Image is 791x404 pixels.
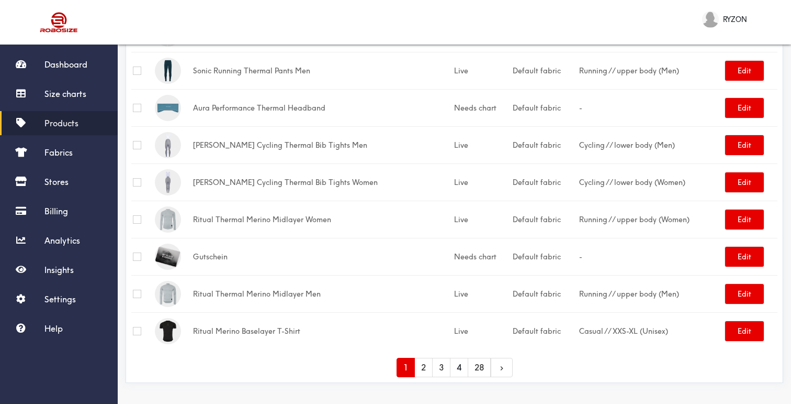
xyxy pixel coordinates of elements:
[725,135,764,155] button: Edit
[191,312,453,350] td: Ritual Merino Baselayer T-Shirt
[17,27,25,36] img: website_grey.svg
[191,238,453,275] td: Gutschein
[702,11,719,28] img: RYZON
[579,289,679,299] a: Running // upper body (Men)
[191,126,453,163] td: [PERSON_NAME] Cycling Thermal Bib Tights Men
[511,52,577,89] td: Default fabric
[579,140,675,150] a: Cycling // lower body (Men)
[725,98,764,118] button: Edit
[28,61,37,69] img: tab_domain_overview_orange.svg
[725,247,764,267] button: Edit
[17,17,25,25] img: logo_orange.svg
[453,163,511,201] td: Live
[453,238,511,275] td: Needs chart
[578,238,724,275] td: -
[511,163,577,201] td: Default fabric
[397,358,415,377] a: 1
[44,323,63,334] span: Help
[44,206,68,216] span: Billing
[104,61,112,69] img: tab_keywords_by_traffic_grey.svg
[44,147,73,158] span: Fabrics
[44,235,80,246] span: Analytics
[579,178,685,187] a: Cycling // lower body (Women)
[511,89,577,126] td: Default fabric
[453,52,511,89] td: Live
[578,89,724,126] td: -
[44,177,69,187] span: Stores
[432,358,450,377] a: 3
[191,89,453,126] td: Aura Performance Thermal Headband
[725,284,764,304] button: Edit
[191,201,453,238] td: Ritual Thermal Merino Midlayer Women
[44,294,76,304] span: Settings
[511,312,577,350] td: Default fabric
[44,265,74,275] span: Insights
[725,172,764,192] button: Edit
[511,238,577,275] td: Default fabric
[453,201,511,238] td: Live
[414,358,433,377] a: 2
[44,89,86,99] span: Size charts
[725,210,764,230] button: Edit
[191,163,453,201] td: [PERSON_NAME] Cycling Thermal Bib Tights Women
[725,321,764,341] button: Edit
[725,61,764,81] button: Edit
[511,201,577,238] td: Default fabric
[453,275,511,312] td: Live
[579,326,668,336] a: Casual // XXS-XL (Unisex)
[723,14,747,25] span: RYZON
[453,126,511,163] td: Live
[579,66,679,75] a: Running // upper body (Men)
[44,118,78,128] span: Products
[40,62,94,69] div: Domain Overview
[29,17,51,25] div: v 4.0.25
[191,275,453,312] td: Ritual Thermal Merino Midlayer Men
[116,62,176,69] div: Keywords by Traffic
[20,8,98,37] img: Robosize
[511,275,577,312] td: Default fabric
[511,126,577,163] td: Default fabric
[191,52,453,89] td: Sonic Running Thermal Pants Men
[579,215,690,224] a: Running // upper body (Women)
[453,89,511,126] td: Needs chart
[468,358,491,377] a: 28
[44,59,87,70] span: Dashboard
[450,358,468,377] a: 4
[453,312,511,350] td: Live
[27,27,115,36] div: Domain: [DOMAIN_NAME]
